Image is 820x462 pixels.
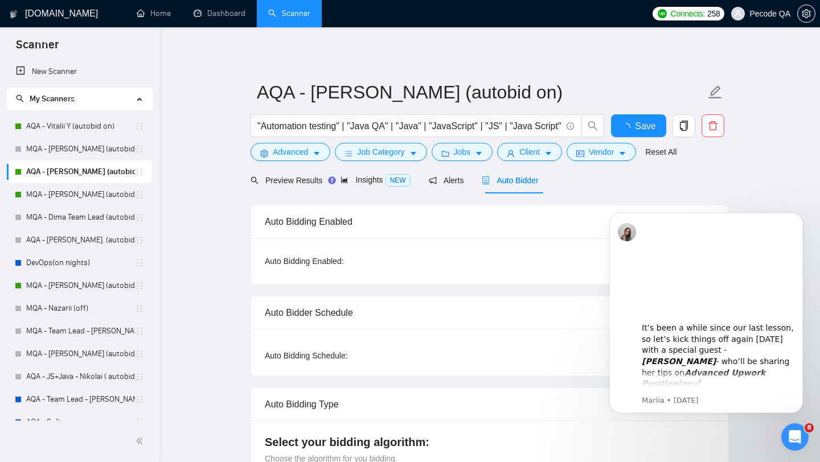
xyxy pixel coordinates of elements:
[341,175,410,184] span: Insights
[26,115,135,138] a: AQA - Vitalii Y (autobid on)
[357,146,404,158] span: Job Category
[26,160,135,183] a: AQA - [PERSON_NAME] (autobid on)
[135,418,144,427] span: holder
[26,251,135,274] a: DevOps(on nights)
[135,304,144,313] span: holder
[7,411,152,434] li: AQA - Soft
[16,94,75,104] span: My Scanners
[265,205,715,238] div: Auto Bidding Enabled
[454,146,471,158] span: Jobs
[135,349,144,358] span: holder
[673,114,695,137] button: copy
[797,9,815,18] a: setting
[135,395,144,404] span: holder
[313,149,321,158] span: caret-down
[482,176,490,184] span: robot
[26,183,135,206] a: MQA - [PERSON_NAME] (autobid on)
[708,85,723,100] span: edit
[265,349,415,362] div: Auto Bidding Schedule:
[544,149,552,158] span: caret-down
[441,149,449,158] span: folder
[7,297,152,320] li: MQA - Nazarii (off)
[702,114,724,137] button: delete
[251,176,322,185] span: Preview Results
[251,176,259,184] span: search
[673,121,695,131] span: copy
[702,121,724,131] span: delete
[26,411,135,434] a: AQA - Soft
[781,423,809,451] iframe: Intercom live chat
[567,122,574,130] span: info-circle
[265,388,715,420] div: Auto Bidding Type
[135,145,144,154] span: holder
[26,206,135,229] a: MQA - Dima Team Lead (autobid on)
[135,213,144,222] span: holder
[265,434,715,450] h4: Select your bidding algorithm:
[589,146,614,158] span: Vendor
[16,94,24,102] span: search
[7,388,152,411] li: AQA - Team Lead - Polina (off)
[273,146,308,158] span: Advanced
[136,435,147,447] span: double-left
[7,343,152,365] li: MQA - Orest K. (autobid off)
[257,119,561,133] input: Search Freelance Jobs...
[10,5,18,23] img: logo
[582,121,604,131] span: search
[26,388,135,411] a: AQA - Team Lead - [PERSON_NAME] (off)
[251,143,330,161] button: settingAdvancedcaret-down
[429,176,437,184] span: notification
[26,320,135,343] a: MQA - Team Lead - [PERSON_NAME] (autobid night off) (28.03)
[618,149,626,158] span: caret-down
[658,9,667,18] img: upwork-logo.png
[7,138,152,160] li: MQA - Olha S. (autobid off )
[135,236,144,245] span: holder
[671,7,705,20] span: Connects:
[135,190,144,199] span: holder
[135,122,144,131] span: holder
[734,10,742,18] span: user
[7,251,152,274] li: DevOps(on nights)
[26,138,135,160] a: MQA - [PERSON_NAME] (autobid off )
[26,365,135,388] a: AQA - JS+Java - Nikolai ( autobid off)
[260,149,268,158] span: setting
[621,123,635,132] span: loading
[26,343,135,365] a: MQA - [PERSON_NAME] (autobid off)
[265,255,415,267] div: Auto Bidding Enabled:
[7,160,152,183] li: AQA - Polina (autobid on)
[475,149,483,158] span: caret-down
[265,296,715,329] div: Auto Bidder Schedule
[26,229,135,251] a: AQA - [PERSON_NAME]. (autobid off day)
[429,176,464,185] span: Alerts
[567,143,636,161] button: idcardVendorcaret-down
[7,115,152,138] li: AQA - Vitalii Y (autobid on)
[635,119,655,133] span: Save
[30,94,75,104] span: My Scanners
[135,372,144,381] span: holder
[798,9,815,18] span: setting
[341,176,348,184] span: area-chart
[135,281,144,290] span: holder
[7,183,152,206] li: MQA - Anna (autobid on)
[135,167,144,176] span: holder
[576,149,584,158] span: idcard
[16,60,143,83] a: New Scanner
[386,174,411,187] span: NEW
[7,36,68,60] span: Scanner
[592,196,820,431] iframe: Intercom notifications message
[26,274,135,297] a: MQA - [PERSON_NAME] (autobid Off)
[707,7,720,20] span: 258
[409,149,417,158] span: caret-down
[611,114,666,137] button: Save
[7,229,152,251] li: AQA - JS - Yaroslav. (autobid off day)
[805,423,814,432] span: 8
[7,60,152,83] li: New Scanner
[135,327,144,336] span: holder
[7,320,152,343] li: MQA - Team Lead - Ilona (autobid night off) (28.03)
[335,143,427,161] button: barsJob Categorycaret-down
